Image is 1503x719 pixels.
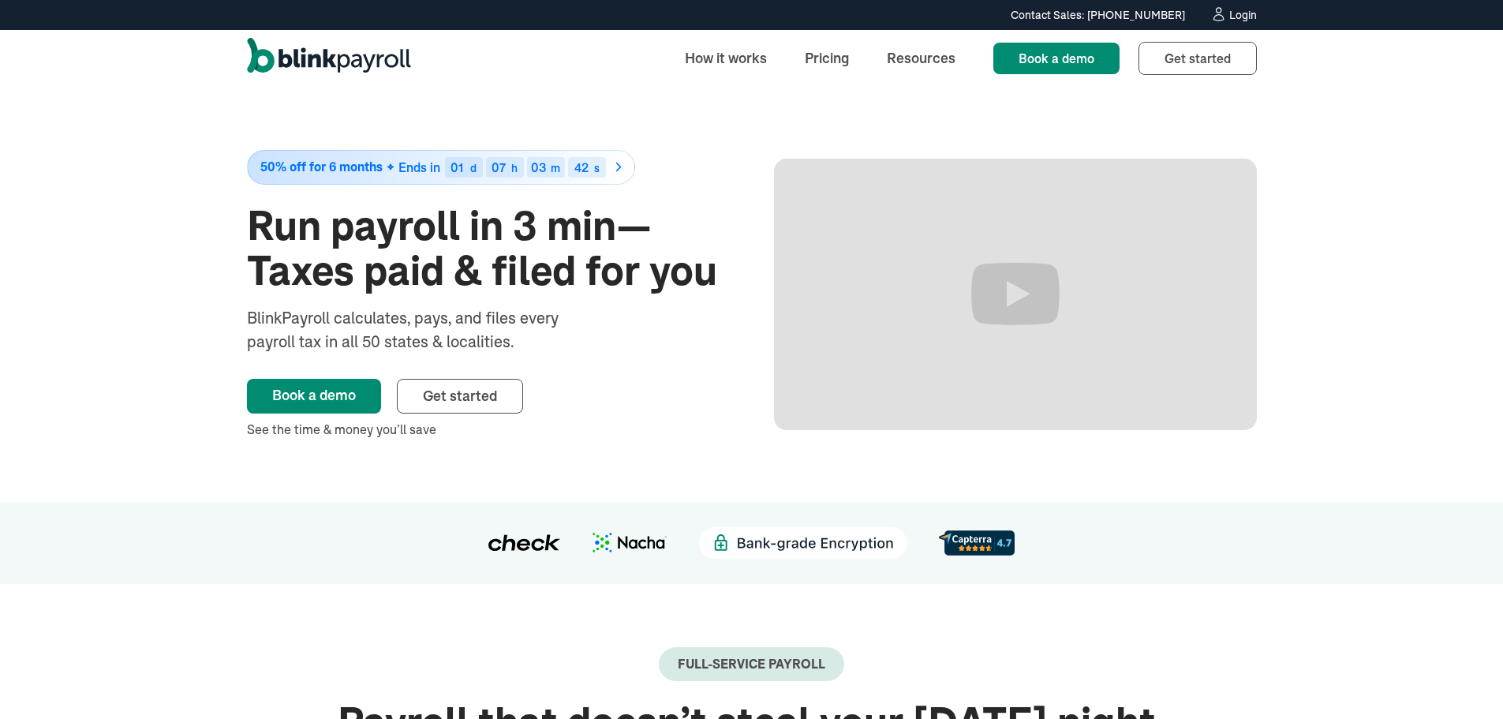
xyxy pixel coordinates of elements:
div: BlinkPayroll calculates, pays, and files every payroll tax in all 50 states & localities. [247,306,600,354]
span: 01 [451,159,463,175]
h1: Run payroll in 3 min—Taxes paid & filed for you [247,204,730,294]
div: Login [1229,9,1257,21]
div: Full-Service payroll [678,657,825,672]
a: Resources [874,41,968,75]
span: Book a demo [1019,51,1094,66]
a: Book a demo [993,43,1120,74]
a: home [247,38,411,79]
span: 50% off for 6 months [260,160,383,174]
a: Book a demo [247,379,381,414]
div: Contact Sales: [PHONE_NUMBER] [1011,7,1185,24]
span: Get started [423,387,497,405]
a: Get started [397,379,523,414]
span: 42 [574,159,589,175]
a: How it works [672,41,780,75]
a: Pricing [792,41,862,75]
div: m [551,163,560,174]
div: s [594,163,600,174]
span: 03 [531,159,546,175]
a: 50% off for 6 monthsEnds in01d07h03m42s [247,150,730,185]
div: h [511,163,518,174]
span: Ends in [398,159,440,175]
div: d [470,163,477,174]
a: Get started [1138,42,1257,75]
div: See the time & money you’ll save [247,420,730,439]
span: Get started [1165,51,1231,66]
iframe: Run Payroll in 3 min with BlinkPayroll [774,159,1257,430]
a: Login [1210,6,1257,24]
img: d56c0860-961d-46a8-819e-eda1494028f8.svg [939,530,1015,555]
span: 07 [492,159,506,175]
